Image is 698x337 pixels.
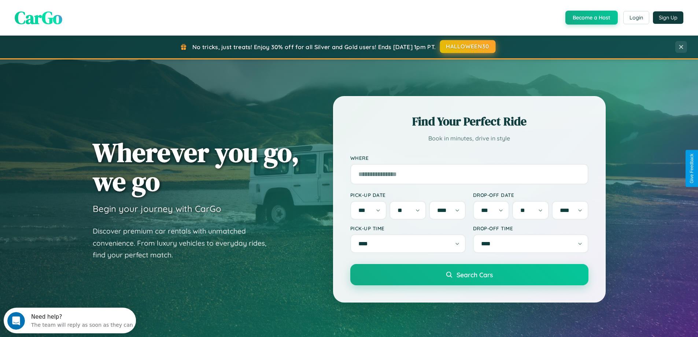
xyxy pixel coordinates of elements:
[93,225,276,261] p: Discover premium car rentals with unmatched convenience. From luxury vehicles to everyday rides, ...
[653,11,683,24] button: Sign Up
[27,6,129,12] div: Need help?
[350,155,588,161] label: Where
[350,225,466,231] label: Pick-up Time
[457,271,493,279] span: Search Cars
[27,12,129,20] div: The team will reply as soon as they can
[3,3,136,23] div: Open Intercom Messenger
[565,11,618,25] button: Become a Host
[350,192,466,198] label: Pick-up Date
[473,225,588,231] label: Drop-off Time
[440,40,496,53] button: HALLOWEEN30
[623,11,649,24] button: Login
[689,154,694,183] div: Give Feedback
[350,133,588,144] p: Book in minutes, drive in style
[4,308,136,333] iframe: Intercom live chat discovery launcher
[192,43,436,51] span: No tricks, just treats! Enjoy 30% off for all Silver and Gold users! Ends [DATE] 1pm PT.
[93,203,221,214] h3: Begin your journey with CarGo
[350,264,588,285] button: Search Cars
[473,192,588,198] label: Drop-off Date
[7,312,25,330] iframe: Intercom live chat
[15,6,62,30] span: CarGo
[93,138,299,196] h1: Wherever you go, we go
[350,113,588,129] h2: Find Your Perfect Ride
